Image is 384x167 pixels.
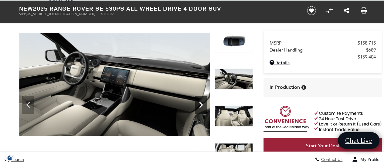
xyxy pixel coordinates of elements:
[195,96,207,114] div: Next
[22,96,34,114] div: Previous
[19,31,210,138] img: New 2025 Constellation Blue in Gloss Finish LAND ROVER SE 530PS image 5
[19,5,297,12] h1: 2025 Range Rover SE 530PS All Wheel Drive 4 Door SUV
[361,7,367,14] a: Print this New 2025 Range Rover SE 530PS All Wheel Drive 4 Door SUV
[301,85,306,90] div: Vehicle is being built. Estimated time of delivery is 5-12 weeks. MSRP will be finalized when the...
[215,31,253,53] img: New 2025 Constellation Blue in Gloss Finish LAND ROVER SE 530PS image 4
[270,47,366,53] span: Dealer Handling
[366,47,376,53] span: $689
[101,12,114,16] span: Stock:
[325,6,334,15] button: Compare Vehicle
[26,12,95,16] span: [US_VEHICLE_IDENTIFICATION_NUMBER]
[270,54,376,60] a: $159,404
[358,157,379,162] span: My Profile
[263,138,382,154] a: Start Your Deal
[19,12,26,16] span: VIN:
[3,155,17,161] img: Opt-Out Icon
[342,136,375,145] span: Chat Live
[347,152,384,167] button: Open user profile menu
[270,60,376,65] a: Details
[215,143,253,165] img: New 2025 Constellation Blue in Gloss Finish LAND ROVER SE 530PS image 7
[358,40,376,46] span: $158,715
[215,105,253,127] img: New 2025 Constellation Blue in Gloss Finish LAND ROVER SE 530PS image 6
[306,143,339,149] span: Start Your Deal
[270,47,376,53] a: Dealer Handling $689
[344,7,349,14] a: Share this New 2025 Range Rover SE 530PS All Wheel Drive 4 Door SUV
[358,54,376,60] span: $159,404
[338,132,379,149] a: Chat Live
[215,68,253,90] img: New 2025 Constellation Blue in Gloss Finish LAND ROVER SE 530PS image 5
[270,84,300,91] span: In Production
[270,40,358,46] span: MSRP
[305,6,318,15] button: Save vehicle
[270,40,376,46] a: MSRP $158,715
[320,157,342,162] span: Contact Us
[3,155,17,161] section: Click to Open Cookie Consent Modal
[19,4,33,12] strong: New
